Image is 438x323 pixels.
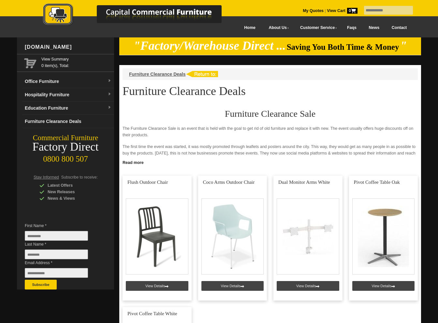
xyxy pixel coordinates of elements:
a: View Cart0 [326,8,358,13]
a: My Quotes [303,8,324,13]
a: Furniture Clearance Deals [129,72,186,77]
div: Latest Offers [39,182,101,189]
img: Capital Commercial Furniture Logo [25,3,253,27]
div: 0800 800 507 [17,151,114,164]
a: Hospitality Furnituredropdown [22,88,114,101]
div: Commercial Furniture [17,133,114,142]
em: "Factory/Warehouse Direct ... [134,39,286,52]
img: dropdown [108,106,111,110]
p: The first time the event was started, it was mostly promoted through leaflets and posters around ... [123,143,418,163]
p: The Furniture Clearance Sale is an event that is held with the goal to get rid of old furniture a... [123,125,418,138]
a: News [363,20,386,35]
a: Education Furnituredropdown [22,101,114,115]
span: Subscribe to receive: [61,175,98,180]
div: [DOMAIN_NAME] [22,37,114,57]
input: First Name * [25,231,88,241]
div: New Releases [39,189,101,195]
span: Last Name * [25,241,98,248]
em: " [400,39,407,52]
a: About Us [262,20,293,35]
h2: Furniture Clearance Sale [123,109,418,119]
span: Saving You Both Time & Money [287,43,399,51]
a: Furniture Clearance Deals [22,115,114,128]
button: Subscribe [25,280,57,289]
a: View Summary [41,56,111,62]
input: Last Name * [25,249,88,259]
a: Customer Service [293,20,341,35]
a: Capital Commercial Furniture Logo [25,3,253,29]
div: Factory Direct [17,142,114,152]
input: Email Address * [25,268,88,278]
span: First Name * [25,222,98,229]
img: dropdown [108,92,111,96]
span: 0 [347,8,358,14]
div: News & Views [39,195,101,202]
img: dropdown [108,79,111,83]
span: 0 item(s), Total: [41,56,111,68]
strong: View Cart [327,8,358,13]
a: Faqs [341,20,363,35]
span: Email Address * [25,260,98,266]
img: return to [186,71,218,77]
h1: Furniture Clearance Deals [123,85,418,97]
a: Office Furnituredropdown [22,75,114,88]
a: Contact [386,20,413,35]
span: Stay Informed [34,175,59,180]
a: Click to read more [119,158,421,166]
